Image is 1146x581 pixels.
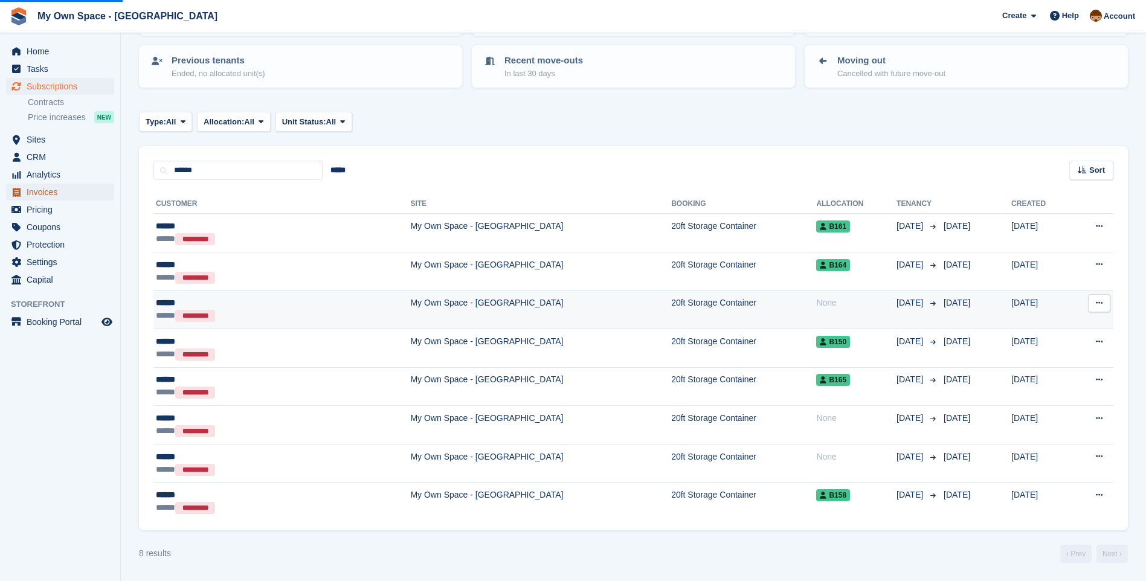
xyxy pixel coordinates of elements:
td: 20ft Storage Container [671,444,816,483]
span: Subscriptions [27,78,99,95]
td: My Own Space - [GEOGRAPHIC_DATA] [410,367,671,406]
span: Protection [27,236,99,253]
a: menu [6,166,114,183]
span: [DATE] [944,413,970,423]
a: menu [6,254,114,271]
td: [DATE] [1011,329,1070,367]
th: Tenancy [897,194,939,214]
a: Moving out Cancelled with future move-out [806,47,1127,86]
span: [DATE] [897,258,925,271]
th: Site [410,194,671,214]
span: B164 [816,259,850,271]
td: [DATE] [1011,406,1070,445]
p: Cancelled with future move-out [837,68,945,80]
button: Unit Status: All [275,112,352,132]
button: Type: All [139,112,192,132]
td: 20ft Storage Container [671,406,816,445]
nav: Page [1058,545,1130,563]
span: [DATE] [897,451,925,463]
th: Allocation [816,194,897,214]
span: [DATE] [944,298,970,307]
a: menu [6,201,114,218]
span: Allocation: [204,116,244,128]
span: CRM [27,149,99,165]
td: My Own Space - [GEOGRAPHIC_DATA] [410,290,671,329]
span: Unit Status: [282,116,326,128]
span: B165 [816,374,850,386]
p: Recent move-outs [504,54,583,68]
span: All [244,116,254,128]
span: [DATE] [897,335,925,348]
td: 20ft Storage Container [671,290,816,329]
div: NEW [94,111,114,123]
a: Recent move-outs In last 30 days [473,47,794,86]
td: My Own Space - [GEOGRAPHIC_DATA] [410,214,671,252]
a: menu [6,60,114,77]
td: 20ft Storage Container [671,252,816,290]
span: All [166,116,176,128]
a: menu [6,184,114,201]
td: [DATE] [1011,444,1070,483]
span: Sort [1089,164,1105,176]
span: Coupons [27,219,99,236]
td: [DATE] [1011,290,1070,329]
td: 20ft Storage Container [671,483,816,521]
a: Next [1096,545,1128,563]
span: [DATE] [944,260,970,269]
span: Capital [27,271,99,288]
span: All [326,116,336,128]
td: 20ft Storage Container [671,367,816,406]
span: Analytics [27,166,99,183]
span: Account [1104,10,1135,22]
div: 8 results [139,547,171,560]
span: [DATE] [897,220,925,233]
span: B161 [816,220,850,233]
p: Moving out [837,54,945,68]
td: My Own Space - [GEOGRAPHIC_DATA] [410,483,671,521]
td: 20ft Storage Container [671,329,816,367]
th: Customer [153,194,410,214]
td: [DATE] [1011,252,1070,290]
a: menu [6,78,114,95]
span: [DATE] [944,336,970,346]
button: Allocation: All [197,112,271,132]
a: Previous tenants Ended, no allocated unit(s) [140,47,461,86]
span: Storefront [11,298,120,310]
a: menu [6,149,114,165]
span: B150 [816,336,850,348]
span: [DATE] [944,452,970,461]
span: [DATE] [897,489,925,501]
div: None [816,451,897,463]
td: [DATE] [1011,483,1070,521]
p: Ended, no allocated unit(s) [172,68,265,80]
div: None [816,297,897,309]
td: [DATE] [1011,214,1070,252]
span: Booking Portal [27,313,99,330]
span: Sites [27,131,99,148]
a: menu [6,271,114,288]
p: Previous tenants [172,54,265,68]
span: [DATE] [897,297,925,309]
span: [DATE] [944,374,970,384]
td: [DATE] [1011,367,1070,406]
span: Pricing [27,201,99,218]
span: Type: [146,116,166,128]
span: Create [1002,10,1026,22]
a: Previous [1060,545,1092,563]
span: Invoices [27,184,99,201]
img: stora-icon-8386f47178a22dfd0bd8f6a31ec36ba5ce8667c1dd55bd0f319d3a0aa187defe.svg [10,7,28,25]
span: [DATE] [944,221,970,231]
td: My Own Space - [GEOGRAPHIC_DATA] [410,329,671,367]
span: B158 [816,489,850,501]
span: Tasks [27,60,99,77]
span: [DATE] [944,490,970,499]
img: Paula Harris [1090,10,1102,22]
p: In last 30 days [504,68,583,80]
th: Booking [671,194,816,214]
td: My Own Space - [GEOGRAPHIC_DATA] [410,252,671,290]
a: Contracts [28,97,114,108]
span: Settings [27,254,99,271]
div: None [816,412,897,425]
a: My Own Space - [GEOGRAPHIC_DATA] [33,6,222,26]
a: menu [6,313,114,330]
